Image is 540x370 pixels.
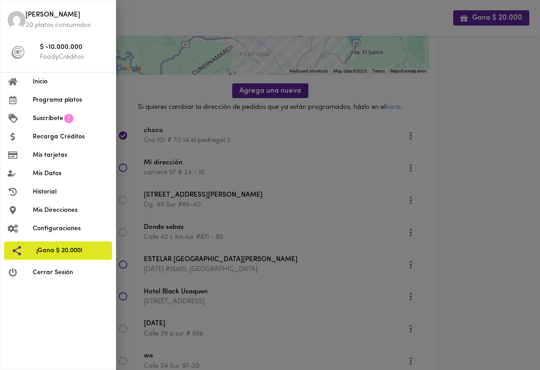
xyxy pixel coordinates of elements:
[348,5,531,361] iframe: Messagebird Livechat Widget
